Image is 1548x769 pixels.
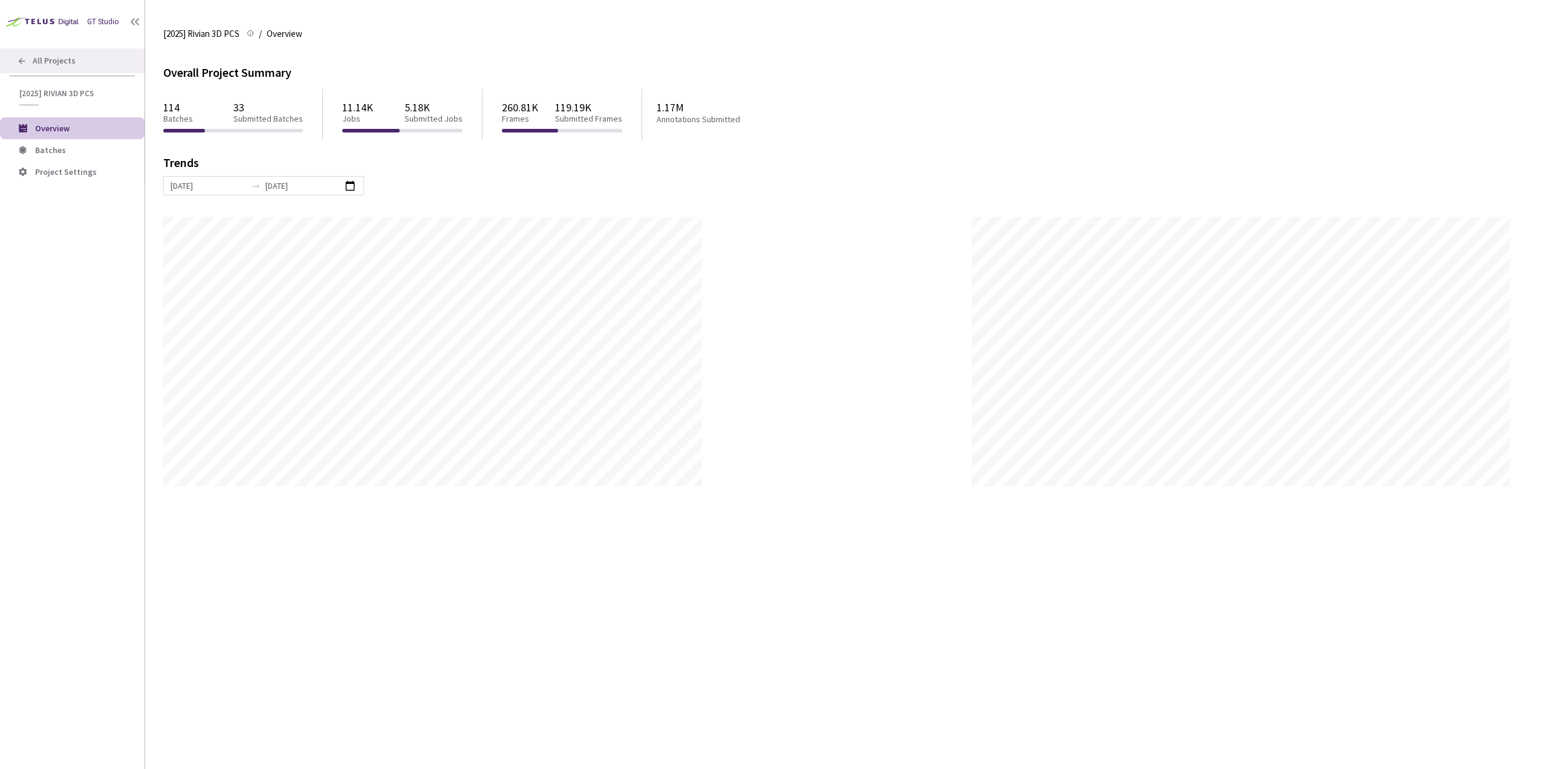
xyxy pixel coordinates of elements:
[87,16,119,28] div: GT Studio
[502,114,538,124] p: Frames
[19,88,128,99] span: [2025] Rivian 3D PCS
[502,101,538,114] p: 260.81K
[259,27,262,41] li: /
[251,181,261,191] span: to
[342,101,373,114] p: 11.14K
[233,114,303,124] p: Submitted Batches
[555,114,622,124] p: Submitted Frames
[233,101,303,114] p: 33
[267,27,302,41] span: Overview
[163,63,1530,82] div: Overall Project Summary
[342,114,373,124] p: Jobs
[35,123,70,134] span: Overview
[657,114,787,125] p: Annotations Submitted
[163,157,1513,176] div: Trends
[33,56,76,66] span: All Projects
[35,166,97,177] span: Project Settings
[251,181,261,191] span: swap-right
[657,101,787,114] p: 1.17M
[405,114,463,124] p: Submitted Jobs
[163,114,193,124] p: Batches
[405,101,463,114] p: 5.18K
[163,101,193,114] p: 114
[265,179,341,192] input: End date
[35,145,66,155] span: Batches
[163,27,239,41] span: [2025] Rivian 3D PCS
[171,179,246,192] input: Start date
[555,101,622,114] p: 119.19K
